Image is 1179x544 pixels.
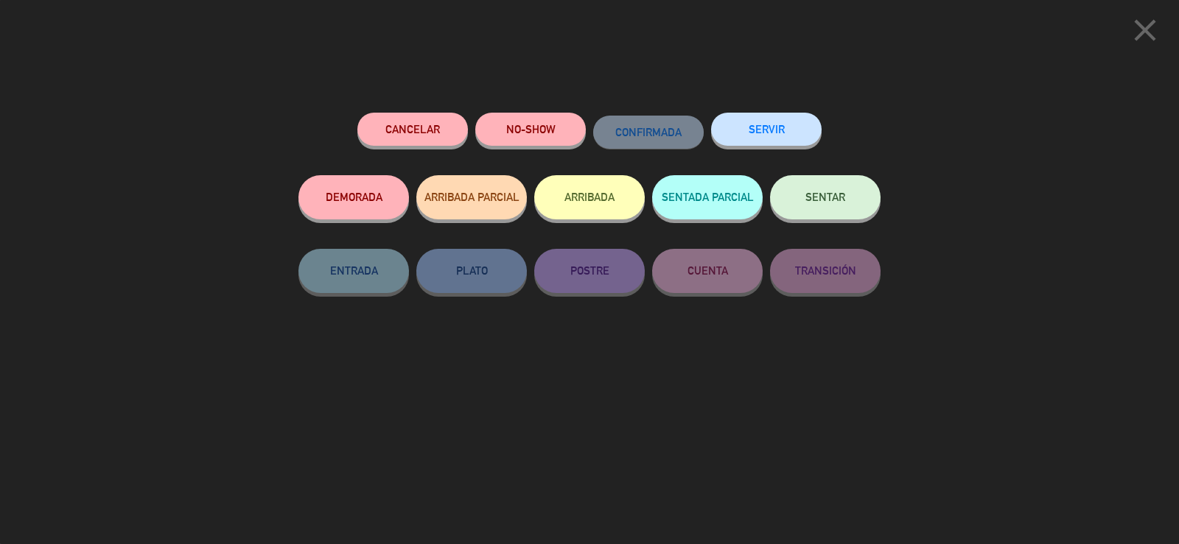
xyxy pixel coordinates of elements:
[1122,11,1168,54] button: close
[652,249,763,293] button: CUENTA
[416,175,527,219] button: ARRIBADA PARCIAL
[652,175,763,219] button: SENTADA PARCIAL
[424,191,519,203] span: ARRIBADA PARCIAL
[711,113,822,146] button: SERVIR
[416,249,527,293] button: PLATO
[298,175,409,219] button: DEMORADA
[534,175,645,219] button: ARRIBADA
[475,113,586,146] button: NO-SHOW
[770,175,881,219] button: SENTAR
[805,191,845,203] span: SENTAR
[593,116,704,149] button: CONFIRMADA
[615,126,682,138] span: CONFIRMADA
[298,249,409,293] button: ENTRADA
[1127,12,1164,49] i: close
[534,249,645,293] button: POSTRE
[770,249,881,293] button: TRANSICIÓN
[357,113,468,146] button: Cancelar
